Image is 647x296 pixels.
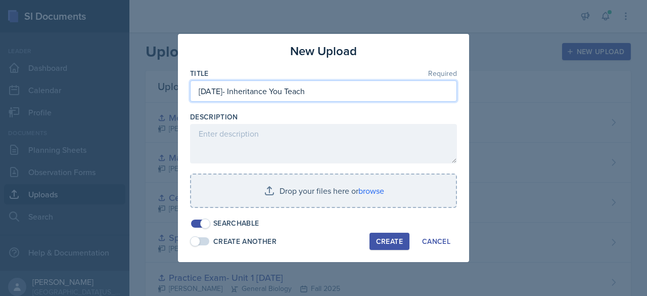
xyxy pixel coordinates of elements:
label: Title [190,68,209,78]
button: Create [369,233,409,250]
div: Create [376,237,403,245]
h3: New Upload [290,42,357,60]
div: Cancel [422,237,450,245]
label: Description [190,112,238,122]
div: Create Another [213,236,276,247]
button: Cancel [415,233,457,250]
div: Searchable [213,218,259,229]
input: Enter title [190,80,457,102]
span: Required [428,70,457,77]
